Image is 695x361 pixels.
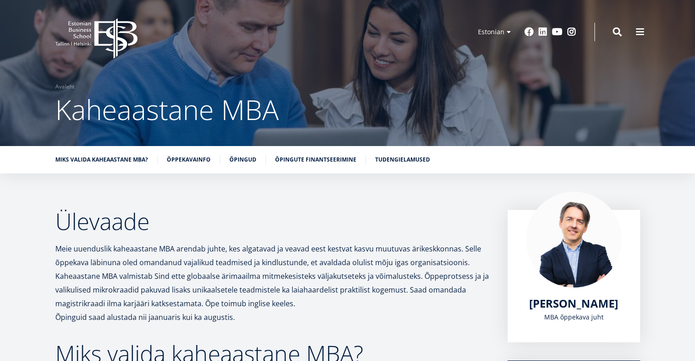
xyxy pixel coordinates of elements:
[567,27,576,37] a: Instagram
[55,210,489,233] h2: Ülevaade
[375,155,430,164] a: Tudengielamused
[55,242,489,310] p: Meie uuenduslik kaheaastane MBA arendab juhte, kes algatavad ja veavad eest kestvat kasvu muutuva...
[167,155,211,164] a: Õppekavainfo
[552,27,562,37] a: Youtube
[529,297,618,310] a: [PERSON_NAME]
[55,91,279,128] span: Kaheaastane MBA
[55,82,74,91] a: Avaleht
[529,296,618,311] span: [PERSON_NAME]
[526,310,622,324] div: MBA õppekava juht
[525,27,534,37] a: Facebook
[526,192,622,288] img: Marko Rillo
[229,155,256,164] a: Õpingud
[538,27,547,37] a: Linkedin
[55,310,489,324] p: Õpinguid saad alustada nii jaanuaris kui ka augustis.
[55,155,148,164] a: Miks valida kaheaastane MBA?
[275,155,356,164] a: Õpingute finantseerimine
